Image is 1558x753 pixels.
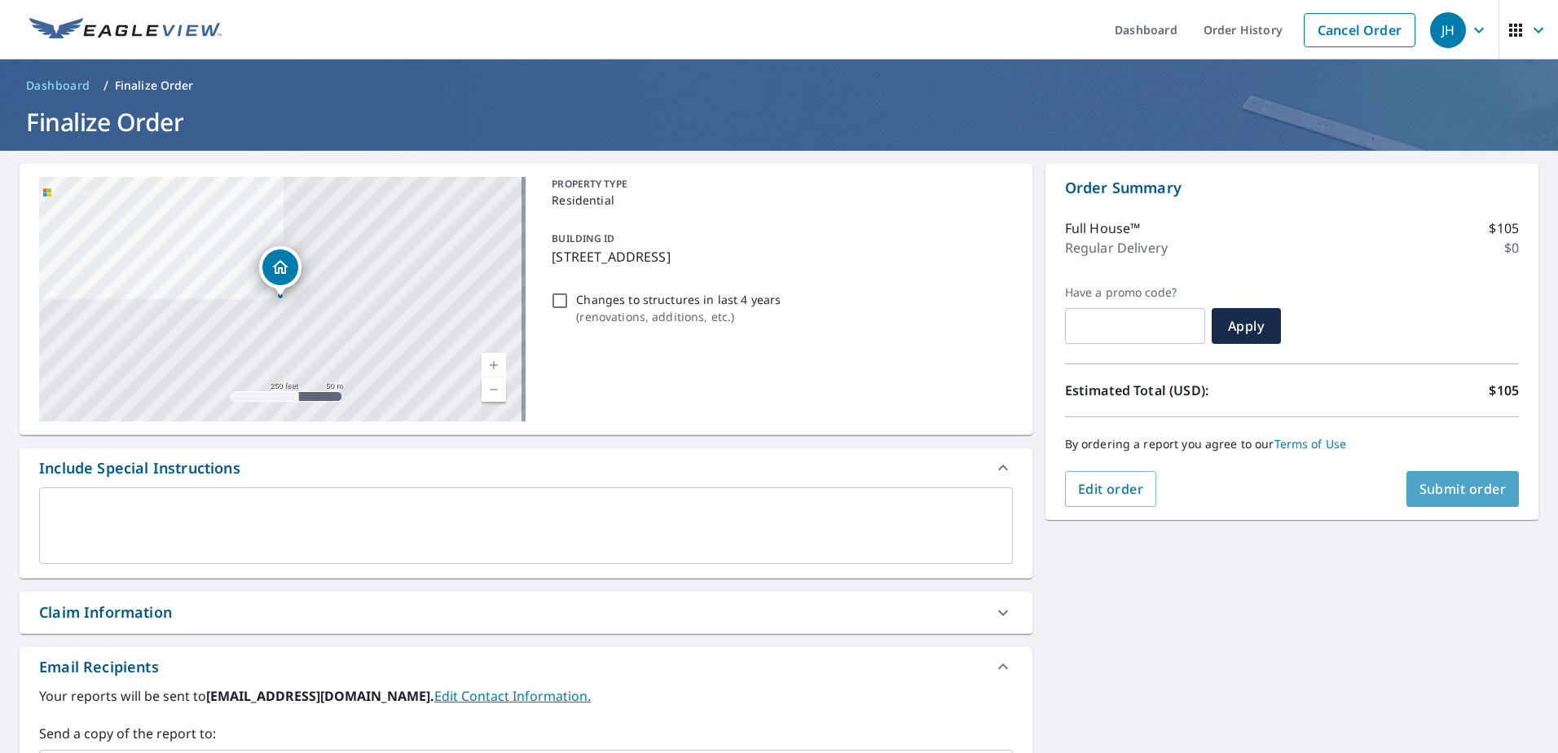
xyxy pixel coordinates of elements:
[552,192,1006,209] p: Residential
[1065,381,1292,400] p: Estimated Total (USD):
[39,656,159,678] div: Email Recipients
[1406,471,1520,507] button: Submit order
[1065,471,1157,507] button: Edit order
[552,247,1006,266] p: [STREET_ADDRESS]
[1504,238,1519,258] p: $0
[552,231,614,245] p: BUILDING ID
[20,448,1032,487] div: Include Special Instructions
[1065,437,1519,451] p: By ordering a report you agree to our
[482,353,506,377] a: Current Level 17, Zoom In
[20,73,97,99] a: Dashboard
[39,724,1013,743] label: Send a copy of the report to:
[1419,480,1507,498] span: Submit order
[39,686,1013,706] label: Your reports will be sent to
[1065,285,1205,300] label: Have a promo code?
[259,246,301,297] div: Dropped pin, building 1, Residential property, 1969 Marine Rd Highland, IL 62249
[1489,218,1519,238] p: $105
[20,592,1032,633] div: Claim Information
[1065,177,1519,199] p: Order Summary
[39,457,240,479] div: Include Special Instructions
[1065,218,1141,238] p: Full House™
[103,76,108,95] li: /
[1065,238,1168,258] p: Regular Delivery
[1078,480,1144,498] span: Edit order
[1212,308,1281,344] button: Apply
[434,687,591,705] a: EditContactInfo
[29,18,222,42] img: EV Logo
[20,647,1032,686] div: Email Recipients
[39,601,172,623] div: Claim Information
[115,77,194,94] p: Finalize Order
[1274,436,1347,451] a: Terms of Use
[1304,13,1415,47] a: Cancel Order
[552,177,1006,192] p: PROPERTY TYPE
[1489,381,1519,400] p: $105
[206,687,434,705] b: [EMAIL_ADDRESS][DOMAIN_NAME].
[576,291,781,308] p: Changes to structures in last 4 years
[1430,12,1466,48] div: JH
[482,377,506,402] a: Current Level 17, Zoom Out
[1225,317,1268,335] span: Apply
[26,77,90,94] span: Dashboard
[576,308,781,325] p: ( renovations, additions, etc. )
[20,73,1538,99] nav: breadcrumb
[20,105,1538,139] h1: Finalize Order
